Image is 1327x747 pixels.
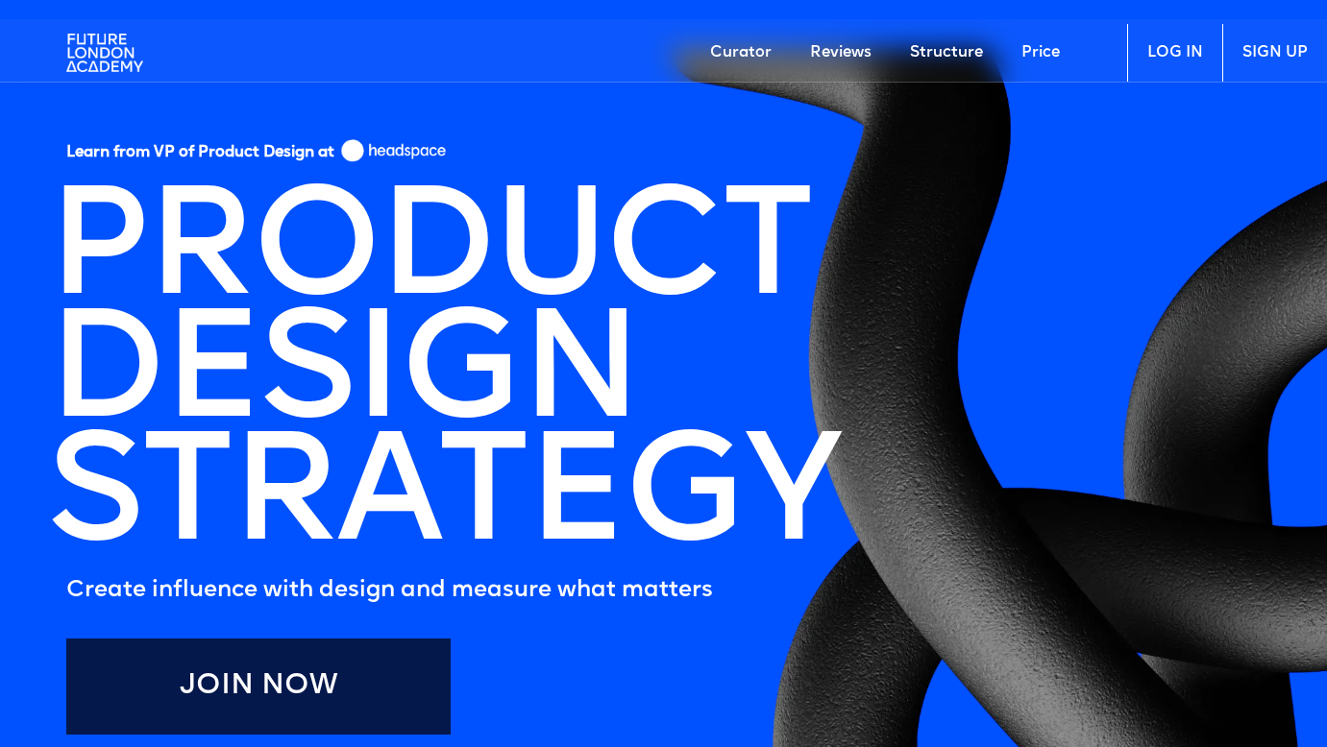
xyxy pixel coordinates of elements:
[1222,24,1327,82] a: SIGN UP
[691,24,791,82] a: Curator
[66,143,334,169] h5: Learn from VP of Product Design at
[47,193,839,562] h1: PRODUCT DESIGN STRATEGY
[66,571,839,610] h5: Create influence with design and measure what matters
[1127,24,1222,82] a: LOG IN
[791,24,891,82] a: Reviews
[66,639,451,735] a: Join Now
[1002,24,1079,82] a: Price
[891,24,1002,82] a: Structure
